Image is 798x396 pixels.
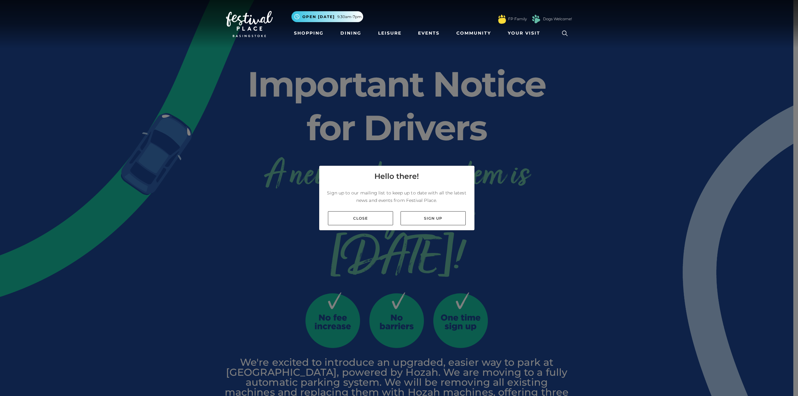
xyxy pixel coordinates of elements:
a: Leisure [376,27,404,39]
a: Close [328,211,393,225]
button: Open [DATE] 9.30am-7pm [291,11,363,22]
a: Your Visit [505,27,546,39]
a: Community [454,27,493,39]
span: 9.30am-7pm [337,14,362,20]
a: FP Family [508,16,527,22]
a: Dining [338,27,364,39]
a: Sign up [401,211,466,225]
span: Open [DATE] [302,14,335,20]
p: Sign up to our mailing list to keep up to date with all the latest news and events from Festival ... [324,189,469,204]
a: Dogs Welcome! [543,16,572,22]
h4: Hello there! [374,171,419,182]
a: Events [416,27,442,39]
span: Your Visit [508,30,540,36]
img: Festival Place Logo [226,11,273,37]
a: Shopping [291,27,326,39]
